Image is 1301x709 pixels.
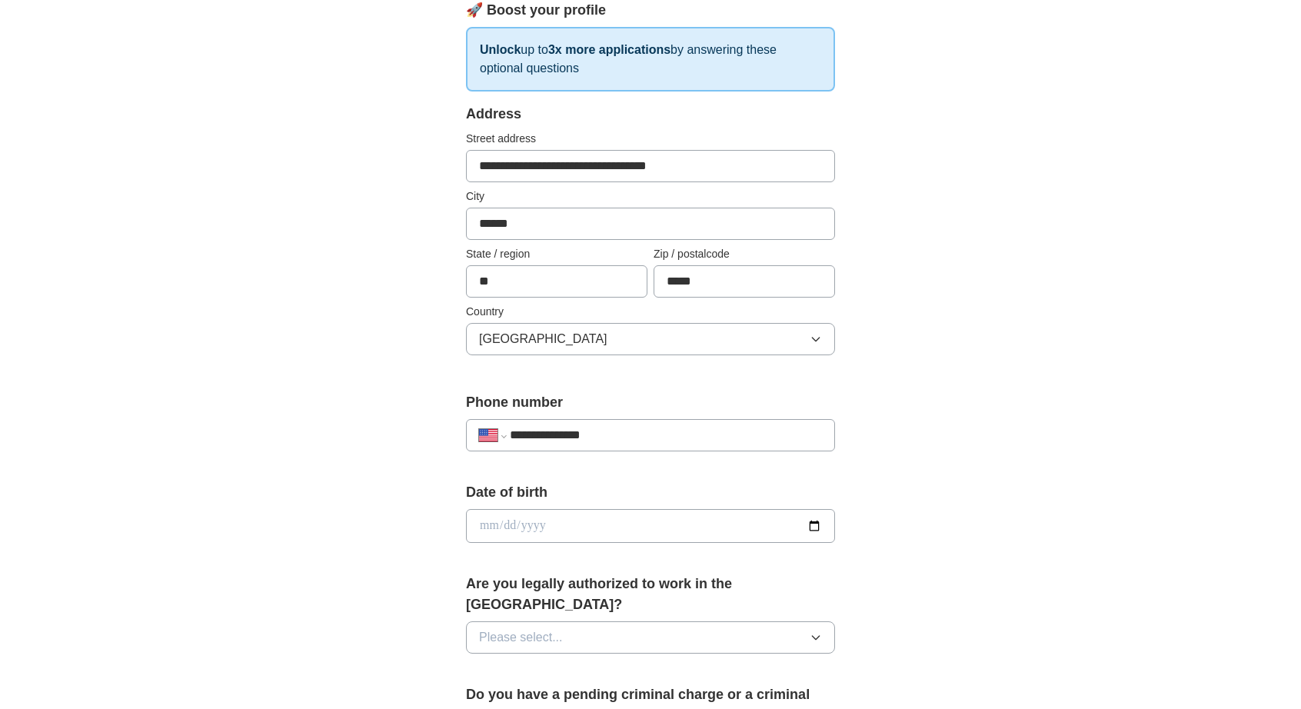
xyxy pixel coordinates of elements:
label: City [466,188,835,205]
button: [GEOGRAPHIC_DATA] [466,323,835,355]
div: Address [466,104,835,125]
strong: Unlock [480,43,521,56]
span: Please select... [479,628,563,647]
span: [GEOGRAPHIC_DATA] [479,330,607,348]
label: Country [466,304,835,320]
label: Zip / postalcode [654,246,835,262]
strong: 3x more applications [548,43,670,56]
label: State / region [466,246,647,262]
label: Are you legally authorized to work in the [GEOGRAPHIC_DATA]? [466,574,835,615]
label: Phone number [466,392,835,413]
button: Please select... [466,621,835,654]
label: Street address [466,131,835,147]
p: up to by answering these optional questions [466,27,835,92]
label: Date of birth [466,482,835,503]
